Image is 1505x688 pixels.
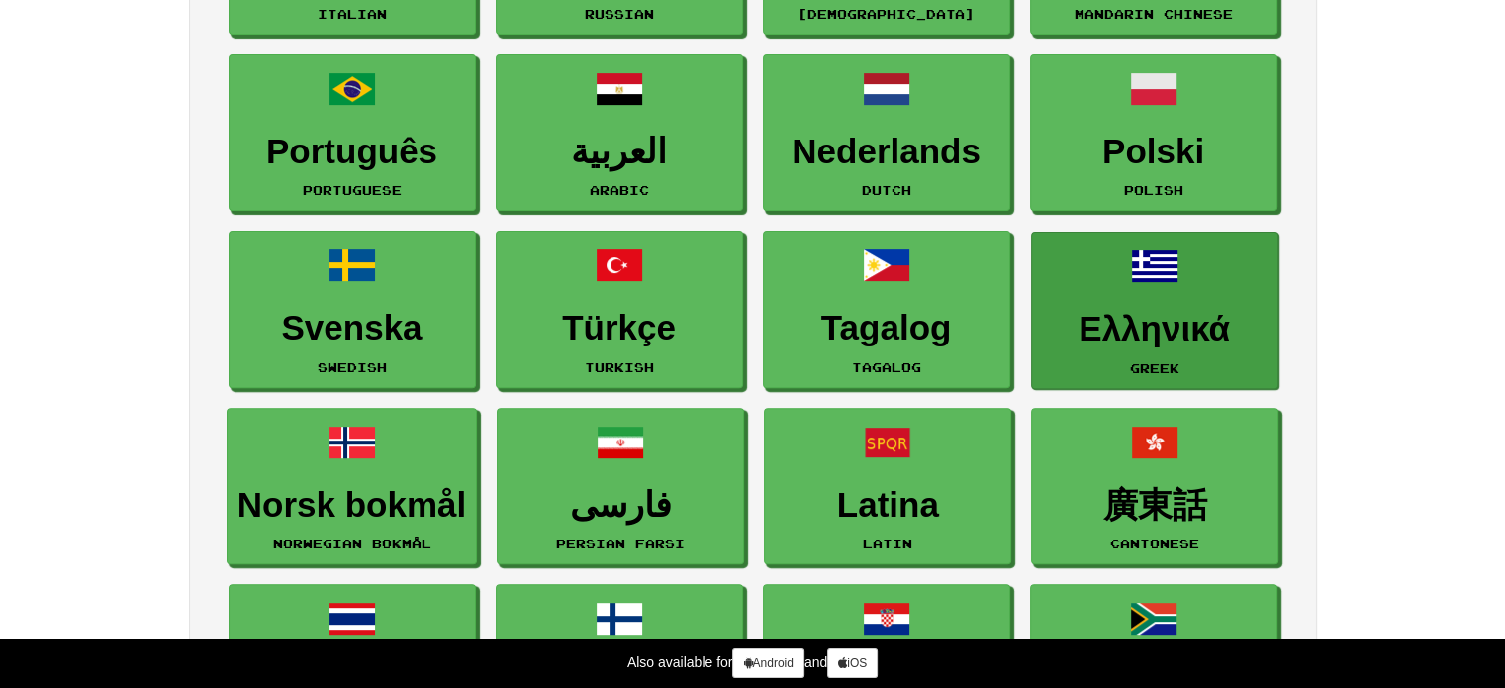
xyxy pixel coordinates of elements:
small: Turkish [585,360,654,374]
a: SvenskaSwedish [229,231,476,388]
h3: العربية [507,133,732,171]
h3: 廣東話 [1042,486,1268,525]
a: Norsk bokmålNorwegian Bokmål [227,408,477,565]
a: NederlandsDutch [763,54,1010,212]
h3: Ελληνικά [1042,310,1268,348]
h3: Türkçe [507,309,732,347]
a: PortuguêsPortuguese [229,54,476,212]
a: 廣東話Cantonese [1031,408,1278,565]
h3: Svenska [239,309,465,347]
a: ΕλληνικάGreek [1031,232,1278,389]
small: [DEMOGRAPHIC_DATA] [798,7,975,21]
small: Swedish [318,360,387,374]
a: فارسیPersian Farsi [497,408,744,565]
a: العربيةArabic [496,54,743,212]
small: Portuguese [303,183,402,197]
small: Polish [1124,183,1183,197]
small: Arabic [590,183,649,197]
a: Android [732,648,803,678]
h3: Português [239,133,465,171]
small: Latin [863,537,912,550]
small: Mandarin Chinese [1075,7,1233,21]
a: LatinaLatin [764,408,1011,565]
small: Cantonese [1110,537,1199,550]
h3: Tagalog [774,309,999,347]
a: TürkçeTurkish [496,231,743,388]
a: TagalogTagalog [763,231,1010,388]
h3: Polski [1041,133,1267,171]
h3: Nederlands [774,133,999,171]
small: Persian Farsi [556,537,685,550]
h3: Norsk bokmål [237,486,466,525]
a: PolskiPolish [1030,54,1277,212]
small: Dutch [862,183,911,197]
small: Tagalog [852,360,921,374]
small: Norwegian Bokmål [273,537,431,550]
small: Russian [585,7,654,21]
h3: فارسی [508,486,733,525]
h3: Latina [775,486,1000,525]
small: Greek [1130,361,1179,375]
a: iOS [827,648,878,678]
small: Italian [318,7,387,21]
